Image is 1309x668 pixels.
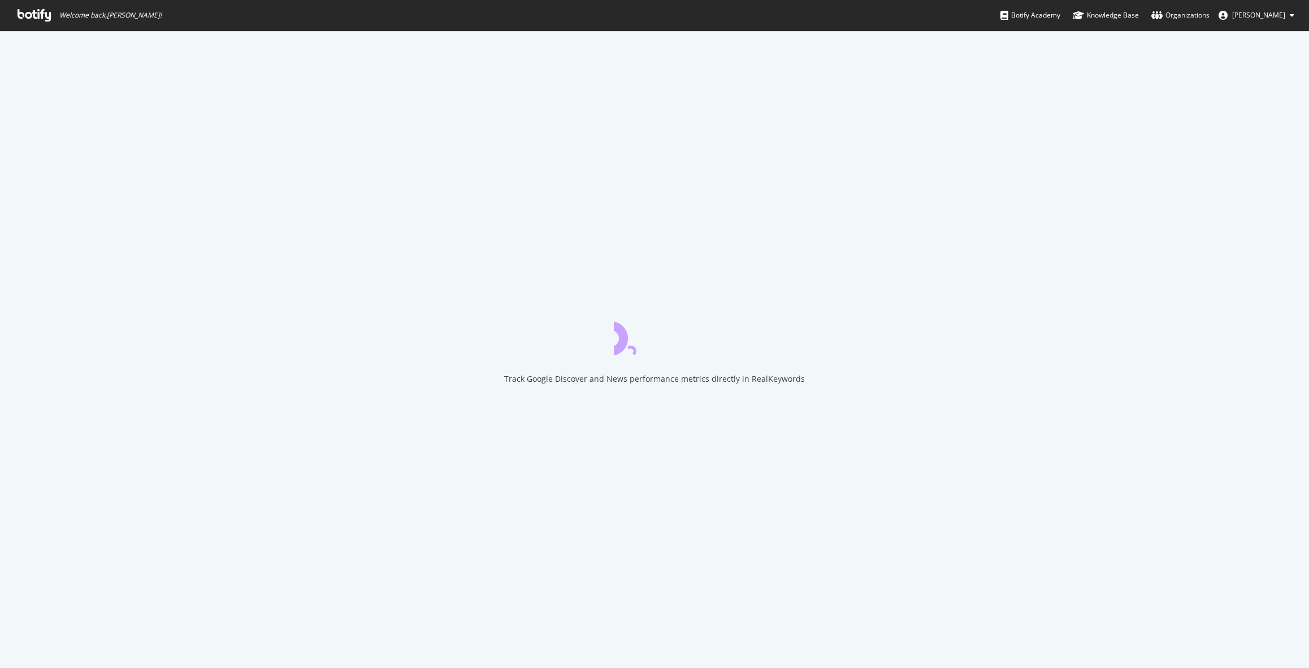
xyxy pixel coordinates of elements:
div: Botify Academy [1000,10,1060,21]
span: Juan Batres [1232,10,1285,20]
div: Knowledge Base [1073,10,1139,21]
div: animation [614,314,695,355]
span: Welcome back, [PERSON_NAME] ! [59,11,162,20]
button: [PERSON_NAME] [1210,6,1303,24]
div: Organizations [1151,10,1210,21]
div: Track Google Discover and News performance metrics directly in RealKeywords [504,373,805,385]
